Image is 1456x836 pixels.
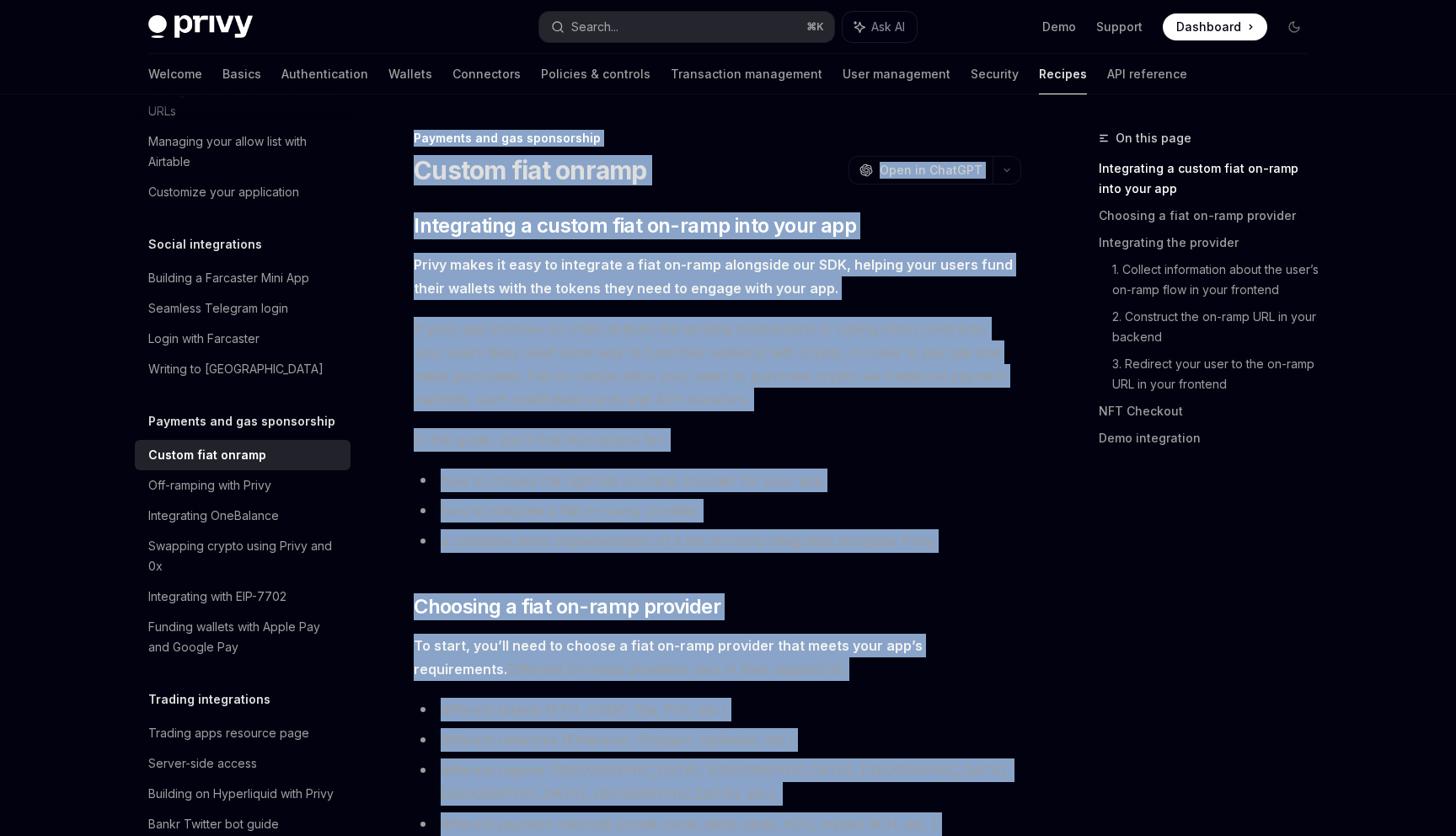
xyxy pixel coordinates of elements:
[541,54,650,94] a: Policies & controls
[571,17,618,37] div: Search...
[414,593,720,620] span: Choosing a fiat on-ramp provider
[135,324,351,354] a: Login with Farcaster
[222,54,261,94] a: Basics
[148,359,324,379] div: Writing to [GEOGRAPHIC_DATA]
[1039,54,1087,94] a: Recipes
[1099,155,1321,202] a: Integrating a custom fiat on-ramp into your app
[414,637,923,678] strong: To start, you’ll need to choose a fiat on-ramp provider that meets your app’s requirements.
[671,54,822,94] a: Transaction management
[388,54,432,94] a: Wallets
[135,354,351,384] a: Writing to [GEOGRAPHIC_DATA]
[1099,425,1321,452] a: Demo integration
[414,499,1021,522] li: how to integrate a fiat on-ramp provider
[414,634,1021,681] span: Different on-ramp providers vary in their support of:
[135,501,351,531] a: Integrating OneBalance
[414,758,1021,806] li: different regions ([GEOGRAPHIC_DATA], [GEOGRAPHIC_DATA], [GEOGRAPHIC_DATA], [GEOGRAPHIC_DATA], [G...
[148,298,288,319] div: Seamless Telegram login
[135,470,351,501] a: Off-ramping with Privy
[148,723,309,743] div: Trading apps resource page
[135,263,351,293] a: Building a Farcaster Mini App
[414,317,1021,411] span: If your app involves on-chain actions like sending transactions or calling smart contracts, your ...
[414,469,1021,492] li: how to choose the right fiat on-ramp provider for your app
[1281,13,1308,40] button: Toggle dark mode
[843,12,917,42] button: Ask AI
[148,15,253,39] img: dark logo
[148,475,271,496] div: Off-ramping with Privy
[135,718,351,748] a: Trading apps resource page
[148,784,334,804] div: Building on Hyperliquid with Privy
[1042,19,1076,35] a: Demo
[148,617,340,657] div: Funding wallets with Apple Pay and Google Pay
[148,131,340,172] div: Managing your allow list with Airtable
[1112,303,1321,351] a: 2. Construct the on-ramp URL in your backend
[135,779,351,809] a: Building on Hyperliquid with Privy
[848,156,993,185] button: Open in ChatGPT
[1107,54,1187,94] a: API reference
[414,256,1013,297] strong: Privy makes it easy to integrate a fiat on-ramp alongside our SDK, helping your users fund their ...
[148,753,257,774] div: Server-side access
[1163,13,1267,40] a: Dashboard
[148,411,335,431] h5: Payments and gas sponsorship
[135,531,351,581] a: Swapping crypto using Privy and 0x
[452,54,521,94] a: Connectors
[148,445,266,465] div: Custom fiat onramp
[135,612,351,662] a: Funding wallets with Apple Pay and Google Pay
[414,728,1021,752] li: different networks (Ethereum, Polygon, Optimism, etc.)
[1112,351,1321,398] a: 3. Redirect your user to the on-ramp URL in your frontend
[1099,202,1321,229] a: Choosing a fiat on-ramp provider
[843,54,950,94] a: User management
[148,506,279,526] div: Integrating OneBalance
[148,814,279,834] div: Bankr Twitter bot guide
[1116,128,1191,148] span: On this page
[1096,19,1143,35] a: Support
[135,581,351,612] a: Integrating with EIP-7702
[971,54,1019,94] a: Security
[148,268,309,288] div: Building a Farcaster Mini App
[148,689,270,710] h5: Trading integrations
[148,329,260,349] div: Login with Farcaster
[414,155,647,185] h1: Custom fiat onramp
[135,748,351,779] a: Server-side access
[135,126,351,177] a: Managing your allow list with Airtable
[135,293,351,324] a: Seamless Telegram login
[1112,256,1321,303] a: 1. Collect information about the user’s on-ramp flow in your frontend
[148,54,202,94] a: Welcome
[1099,229,1321,256] a: Integrating the provider
[135,177,351,207] a: Customize your application
[135,440,351,470] a: Custom fiat onramp
[414,529,1021,553] li: a complete demo implementation of a fiat on-ramp integrated alongside Privy
[414,428,1021,452] span: In this guide, you’ll find instructions for:
[148,536,340,576] div: Swapping crypto using Privy and 0x
[148,587,286,607] div: Integrating with EIP-7702
[1176,19,1241,35] span: Dashboard
[1099,398,1321,425] a: NFT Checkout
[871,19,905,35] span: Ask AI
[539,12,834,42] button: Search...⌘K
[414,812,1021,836] li: different payment methods (credit cards, debit cards, ACH, instant ACH, etc. )
[281,54,368,94] a: Authentication
[414,212,856,239] span: Integrating a custom fiat on-ramp into your app
[148,182,299,202] div: Customize your application
[414,130,1021,147] div: Payments and gas sponsorship
[880,162,982,179] span: Open in ChatGPT
[806,20,824,34] span: ⌘ K
[414,698,1021,721] li: different tokens (ETH, USDC, Dai, POL, etc.)
[148,234,262,255] h5: Social integrations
